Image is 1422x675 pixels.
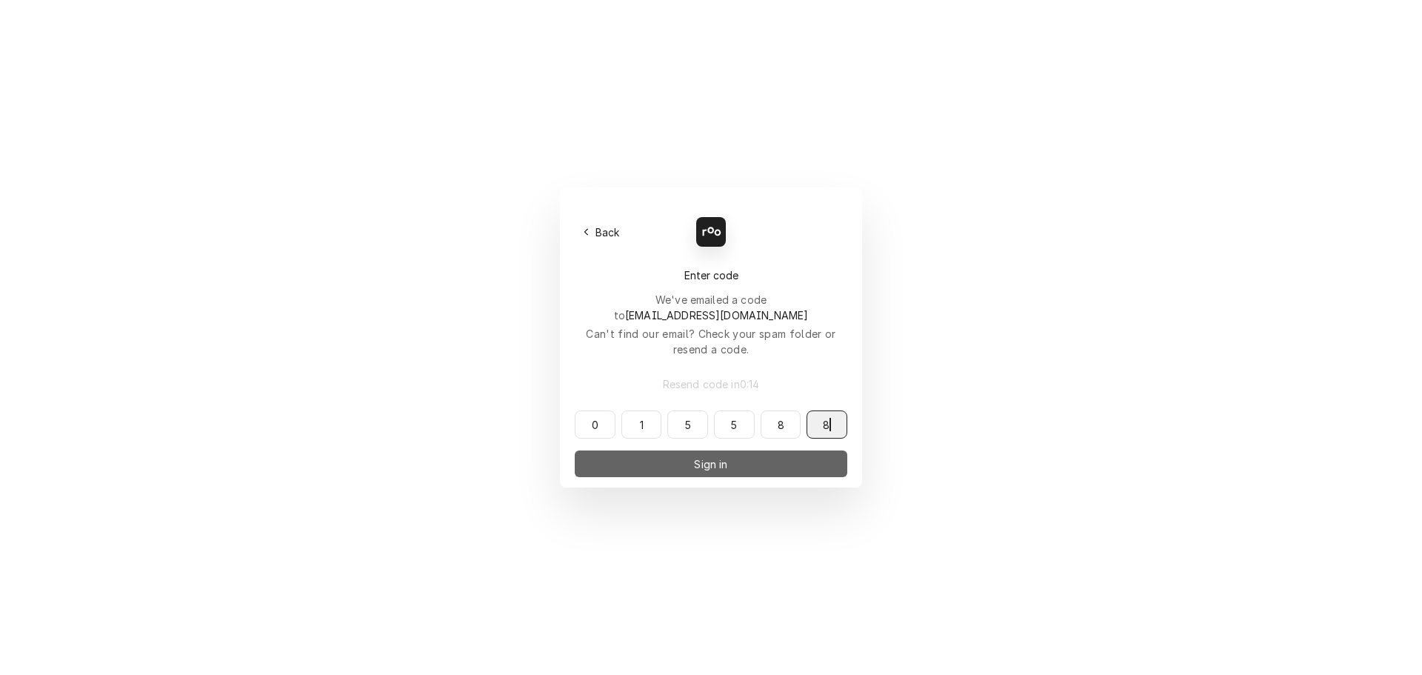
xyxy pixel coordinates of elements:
[660,376,763,392] span: Resend code in 0 : 14
[575,292,847,323] div: We've emailed a code
[575,450,847,477] button: Sign in
[575,222,629,242] button: Back
[625,309,808,322] span: [EMAIL_ADDRESS][DOMAIN_NAME]
[575,370,847,397] button: Resend code in0:14
[575,326,847,357] div: Can't find our email? Check your spam folder or resend a code.
[614,309,809,322] span: to
[592,225,623,240] span: Back
[575,267,847,283] div: Enter code
[691,456,730,472] span: Sign in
